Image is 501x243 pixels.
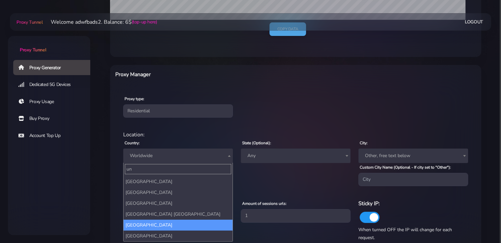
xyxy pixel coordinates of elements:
[124,230,233,241] li: [GEOGRAPHIC_DATA]
[16,19,42,25] span: Proxy Tunnel
[124,220,233,230] li: [GEOGRAPHIC_DATA]
[124,176,233,187] li: [GEOGRAPHIC_DATA]
[362,151,464,160] span: Other, free text below
[124,209,233,220] li: [GEOGRAPHIC_DATA] [GEOGRAPHIC_DATA]
[358,227,452,241] span: When turned OFF the IP will change for each request.
[13,77,96,92] a: Dedicated 5G Devices
[360,140,368,146] label: City:
[13,128,96,143] a: Account Top Up
[20,47,46,53] span: Proxy Tunnel
[125,140,140,146] label: Country:
[119,191,472,199] div: Proxy Settings:
[465,16,483,28] a: Logout
[360,164,451,170] label: Custom City Name (Optional - If city set to "Other"):
[132,18,157,25] a: (top-up here)
[358,148,468,163] span: Other, free text below
[241,148,350,163] span: Any
[127,151,229,160] span: Worldwide
[15,17,42,27] a: Proxy Tunnel
[13,111,96,126] a: Buy Proxy
[469,211,493,235] iframe: Webchat Widget
[119,131,472,139] div: Location:
[358,173,468,186] input: City
[124,187,233,198] li: [GEOGRAPHIC_DATA]
[8,36,90,53] a: Proxy Tunnel
[242,140,271,146] label: State (Optional):
[124,198,233,209] li: [GEOGRAPHIC_DATA]
[245,151,347,160] span: Any
[125,164,231,174] input: Search
[43,18,157,26] li: Welcome adwfbads2. Balance: 6$
[13,94,96,109] a: Proxy Usage
[358,199,468,208] h6: Sticky IP:
[242,201,287,206] label: Amount of sessions urls:
[125,96,144,102] label: Proxy type:
[13,60,96,75] a: Proxy Generator
[115,70,322,79] h6: Proxy Manager
[123,148,233,163] span: Worldwide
